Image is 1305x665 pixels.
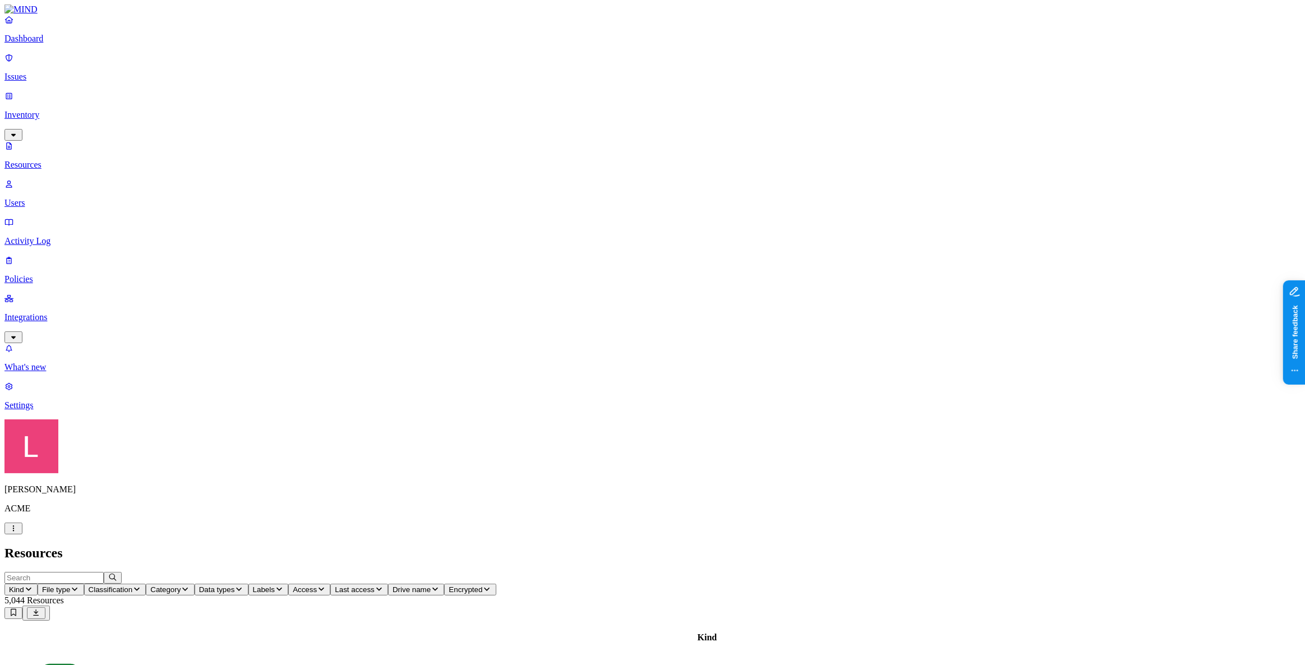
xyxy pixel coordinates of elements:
[4,160,1301,170] p: Resources
[150,585,181,594] span: Category
[4,419,58,473] img: Landen Brown
[4,53,1301,82] a: Issues
[4,504,1301,514] p: ACME
[4,293,1301,341] a: Integrations
[449,585,482,594] span: Encrypted
[4,72,1301,82] p: Issues
[4,274,1301,284] p: Policies
[4,236,1301,246] p: Activity Log
[4,400,1301,410] p: Settings
[4,179,1301,208] a: Users
[4,343,1301,372] a: What's new
[89,585,133,594] span: Classification
[4,484,1301,495] p: [PERSON_NAME]
[4,198,1301,208] p: Users
[4,312,1301,322] p: Integrations
[9,585,24,594] span: Kind
[4,141,1301,170] a: Resources
[4,34,1301,44] p: Dashboard
[4,595,64,605] span: 5,044 Resources
[4,15,1301,44] a: Dashboard
[4,381,1301,410] a: Settings
[293,585,317,594] span: Access
[4,362,1301,372] p: What's new
[4,110,1301,120] p: Inventory
[393,585,431,594] span: Drive name
[42,585,70,594] span: File type
[253,585,275,594] span: Labels
[4,4,38,15] img: MIND
[4,572,104,584] input: Search
[4,4,1301,15] a: MIND
[4,255,1301,284] a: Policies
[199,585,235,594] span: Data types
[4,217,1301,246] a: Activity Log
[335,585,374,594] span: Last access
[4,546,1301,561] h2: Resources
[4,91,1301,139] a: Inventory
